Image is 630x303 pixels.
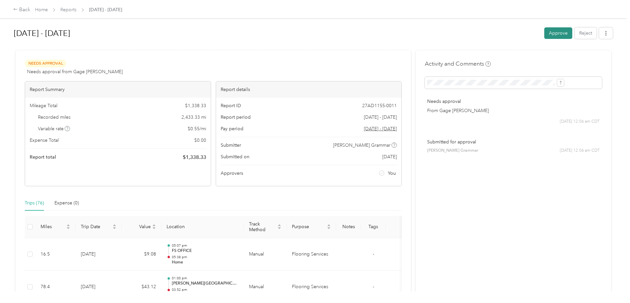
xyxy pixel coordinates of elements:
[575,27,597,39] button: Reject
[112,223,116,227] span: caret-up
[277,223,281,227] span: caret-up
[361,216,386,238] th: Tags
[35,7,48,13] a: Home
[221,142,241,149] span: Submitter
[364,114,397,121] span: [DATE] - [DATE]
[172,255,238,259] p: 05:38 pm
[244,216,287,238] th: Track Method
[66,223,70,227] span: caret-up
[25,199,44,207] div: Trips (76)
[41,224,65,229] span: Miles
[593,266,630,303] iframe: Everlance-gr Chat Button Frame
[560,148,600,154] span: [DATE] 12:06 am CDT
[364,125,397,132] span: Go to pay period
[327,226,331,230] span: caret-down
[425,60,491,68] h4: Activity and Comments
[333,142,391,149] span: [PERSON_NAME] Grammar
[76,238,122,271] td: [DATE]
[81,224,111,229] span: Trip Date
[194,137,206,144] span: $ 0.00
[373,284,374,289] span: -
[25,81,211,98] div: Report Summary
[277,226,281,230] span: caret-down
[89,6,122,13] span: [DATE] - [DATE]
[249,221,276,232] span: Track Method
[544,27,572,39] button: Approve
[427,98,600,105] p: Needs approval
[216,81,402,98] div: Report details
[427,138,600,145] p: Submitted for approval
[560,119,600,125] span: [DATE] 12:06 am CDT
[221,125,243,132] span: Pay period
[35,238,76,271] td: 16.5
[172,243,238,248] p: 05:07 pm
[362,102,397,109] span: 27AD1155-0011
[161,216,244,238] th: Location
[112,226,116,230] span: caret-down
[122,216,161,238] th: Value
[292,224,326,229] span: Purpose
[382,153,397,160] span: [DATE]
[287,238,336,271] td: Flooring Services
[30,102,57,109] span: Mileage Total
[427,148,478,154] span: [PERSON_NAME] Grammar
[13,6,30,14] div: Back
[54,199,79,207] div: Expense (0)
[183,153,206,161] span: $ 1,338.33
[38,125,70,132] span: Variable rate
[181,114,206,121] span: 2,433.33 mi
[221,114,251,121] span: Report period
[27,68,123,75] span: Needs approval from Gage [PERSON_NAME]
[30,154,56,161] span: Report total
[152,226,156,230] span: caret-down
[427,107,600,114] p: From Gage [PERSON_NAME]
[388,170,396,177] span: You
[188,125,206,132] span: $ 0.55 / mi
[172,259,238,265] p: Home
[60,7,77,13] a: Reports
[76,216,122,238] th: Trip Date
[373,251,374,257] span: -
[172,288,238,292] p: 03:52 pm
[221,102,241,109] span: Report ID
[152,223,156,227] span: caret-up
[127,224,151,229] span: Value
[66,226,70,230] span: caret-down
[35,216,76,238] th: Miles
[287,216,336,238] th: Purpose
[244,238,287,271] td: Manual
[172,281,238,287] p: [PERSON_NAME][GEOGRAPHIC_DATA]
[221,153,249,160] span: Submitted on
[221,170,243,177] span: Approvers
[327,223,331,227] span: caret-up
[38,114,71,121] span: Recorded miles
[336,216,361,238] th: Notes
[14,25,540,41] h1: Aug 1 - 31, 2025
[172,276,238,281] p: 01:00 pm
[122,238,161,271] td: $9.08
[185,102,206,109] span: $ 1,338.33
[25,60,66,67] span: Needs Approval
[30,137,59,144] span: Expense Total
[172,248,238,254] p: FS OFFICE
